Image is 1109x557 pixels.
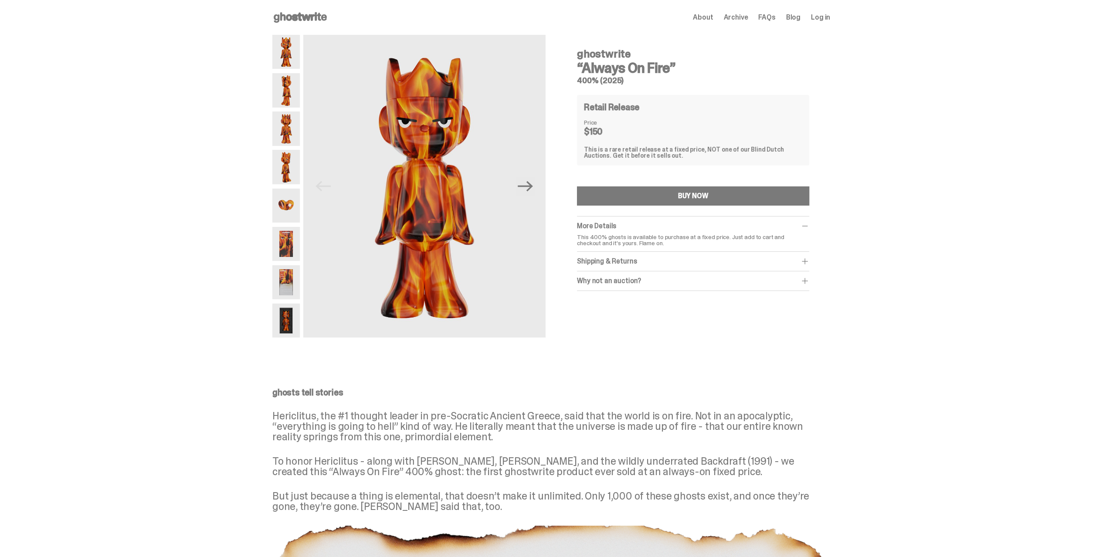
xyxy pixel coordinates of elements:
[272,411,830,442] p: Hericlitus, the #1 thought leader in pre-Socratic Ancient Greece, said that the world is on fire....
[272,388,830,397] p: ghosts tell stories
[272,189,300,223] img: Always-On-Fire---Website-Archive.2490X.png
[584,103,639,111] h4: Retail Release
[577,61,809,75] h3: “Always On Fire”
[584,119,627,125] dt: Price
[811,14,830,21] a: Log in
[272,227,300,261] img: Always-On-Fire---Website-Archive.2491X.png
[577,277,809,285] div: Why not an auction?
[693,14,713,21] a: About
[303,35,546,338] img: Always-On-Fire---Website-Archive.2484X.png
[272,491,830,512] p: But just because a thing is elemental, that doesn’t make it unlimited. Only 1,000 of these ghosts...
[272,35,300,69] img: Always-On-Fire---Website-Archive.2484X.png
[272,304,300,338] img: Always-On-Fire---Website-Archive.2497X.png
[758,14,775,21] a: FAQs
[584,127,627,136] dd: $150
[577,186,809,206] button: BUY NOW
[272,73,300,107] img: Always-On-Fire---Website-Archive.2485X.png
[678,192,709,199] div: BUY NOW
[577,221,616,230] span: More Details
[516,177,535,196] button: Next
[786,14,800,21] a: Blog
[577,234,809,246] p: This 400% ghosts is available to purchase at a fixed price. Just add to cart and checkout and it'...
[272,111,300,145] img: Always-On-Fire---Website-Archive.2487X.png
[577,49,809,59] h4: ghostwrite
[577,257,809,266] div: Shipping & Returns
[584,146,802,159] div: This is a rare retail release at a fixed price, NOT one of our Blind Dutch Auctions. Get it befor...
[723,14,748,21] a: Archive
[272,456,830,477] p: To honor Hericlitus - along with [PERSON_NAME], [PERSON_NAME], and the wildly underrated Backdraf...
[272,150,300,184] img: Always-On-Fire---Website-Archive.2489X.png
[272,265,300,299] img: Always-On-Fire---Website-Archive.2494X.png
[577,77,809,84] h5: 400% (2025)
